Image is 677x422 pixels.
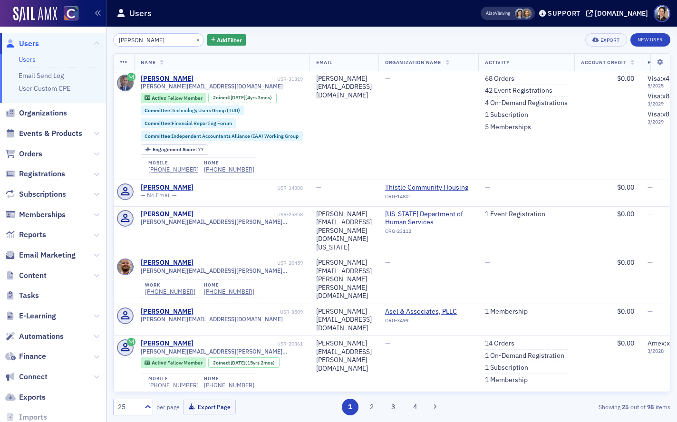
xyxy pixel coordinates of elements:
a: Exports [5,392,46,403]
div: [PERSON_NAME] [141,210,193,219]
div: [PHONE_NUMBER] [204,288,254,295]
div: home [204,376,254,382]
div: ORG-23112 [385,228,472,238]
span: [PERSON_NAME][EMAIL_ADDRESS][PERSON_NAME][PERSON_NAME][DOMAIN_NAME] [141,267,303,274]
span: E-Learning [19,311,56,321]
button: 2 [363,399,380,415]
div: work [145,282,195,288]
span: Activity [485,59,510,66]
img: SailAMX [13,7,57,22]
span: Organizations [19,108,67,118]
a: [PHONE_NUMBER] [204,382,254,389]
button: 3 [385,399,402,415]
button: [DOMAIN_NAME] [586,10,651,17]
span: — [485,258,490,267]
a: Committee:Technology Users Group (TUG) [145,107,240,114]
div: Committee: [141,105,245,115]
div: USR-20459 [195,260,303,266]
span: Automations [19,331,64,342]
a: E-Learning [5,311,56,321]
div: [PHONE_NUMBER] [145,288,195,295]
a: Finance [5,351,46,362]
a: Registrations [5,169,65,179]
a: 14 Orders [485,339,514,348]
a: 1 Subscription [485,111,528,119]
a: 1 On-Demand Registration [485,352,564,360]
div: Joined: 2010-06-30 00:00:00 [208,357,280,368]
span: — [385,258,390,267]
span: — [648,307,653,316]
span: — [385,339,390,347]
span: Events & Products [19,128,82,139]
div: Export [600,38,620,43]
span: Account Credit [581,59,626,66]
div: USR-3509 [195,309,303,315]
span: — No Email — [141,192,177,199]
a: 4 On-Demand Registrations [485,99,568,107]
div: ORG-14801 [385,193,472,203]
div: [PERSON_NAME] [141,307,193,316]
div: Support [548,9,580,18]
a: 1 Event Registration [485,210,545,219]
span: Fellow Member [167,95,203,101]
a: Active Fellow Member [145,95,202,101]
div: [PHONE_NUMBER] [148,382,199,389]
a: [PHONE_NUMBER] [204,166,254,173]
span: Joined : [213,95,231,101]
div: mobile [148,160,199,166]
div: ORG-3499 [385,317,472,327]
div: [PHONE_NUMBER] [148,166,199,173]
div: Engagement Score: 77 [141,144,208,155]
a: 1 Membership [485,376,528,384]
a: 5 Memberships [485,123,531,132]
span: Exports [19,392,46,403]
span: $0.00 [617,210,634,218]
button: AddFilter [207,34,246,46]
span: [PERSON_NAME][EMAIL_ADDRESS][PERSON_NAME][DOMAIN_NAME] [141,348,303,355]
div: Active: Active: Fellow Member [141,357,207,368]
span: Profile [654,5,670,22]
img: SailAMX [64,6,78,21]
span: Name [141,59,156,66]
a: Asel & Associates, PLLC [385,307,472,316]
span: Stacy Svendsen [515,9,525,19]
a: [PERSON_NAME] [141,339,193,348]
span: Users [19,38,39,49]
a: User Custom CPE [19,84,70,93]
span: Committee : [145,120,172,126]
span: Finance [19,351,46,362]
a: Organizations [5,108,67,118]
span: — [385,74,390,83]
div: [PERSON_NAME][EMAIL_ADDRESS][DOMAIN_NAME] [316,75,372,100]
div: USR-31319 [195,76,303,82]
button: × [194,35,203,44]
div: USR-20361 [195,341,303,347]
div: Active: Active: Fellow Member [141,93,207,103]
a: [PERSON_NAME] [141,183,193,192]
span: [DATE] [231,94,245,101]
input: Search… [113,33,204,47]
span: — [648,258,653,267]
a: 42 Event Registrations [485,86,552,95]
div: 25 [118,402,139,412]
div: [PERSON_NAME][EMAIL_ADDRESS][PERSON_NAME][DOMAIN_NAME] [316,339,372,373]
a: 68 Orders [485,75,514,83]
div: (15yrs 2mos) [231,360,275,366]
a: 1 Subscription [485,364,528,372]
span: Committee : [145,107,172,114]
span: Joined : [213,360,231,366]
span: — [485,183,490,192]
div: 77 [153,147,203,152]
span: Tasks [19,290,39,301]
div: USR-14808 [195,185,303,191]
button: Export Page [183,400,236,414]
span: — [648,183,653,192]
div: [PERSON_NAME] [141,259,193,267]
a: 1 Membership [485,307,528,316]
a: Subscriptions [5,189,66,200]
